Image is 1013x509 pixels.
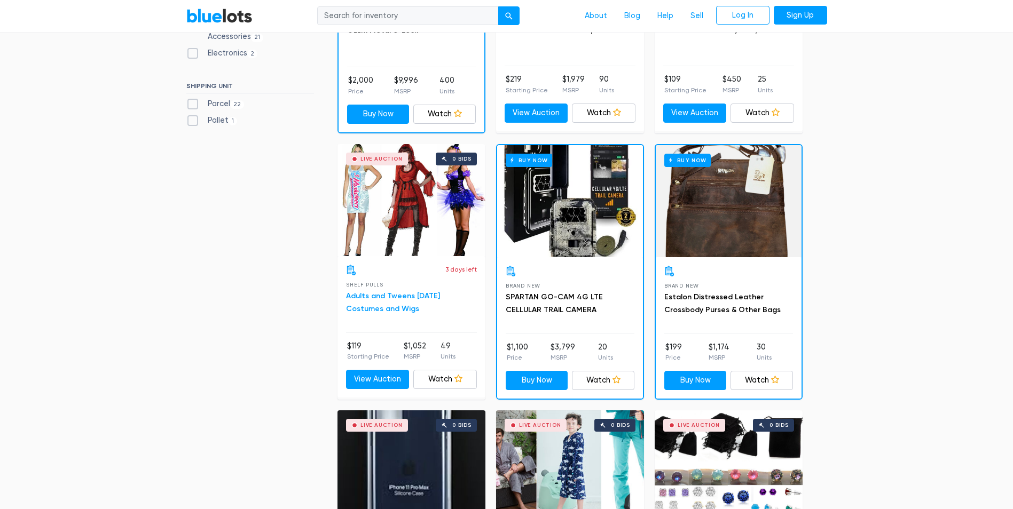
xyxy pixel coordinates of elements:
a: View Auction [663,104,727,123]
a: BlueLots [186,8,253,23]
a: SPARTAN GO-CAM 4G LTE CELLULAR TRAIL CAMERA [506,292,603,314]
span: 21 [251,34,264,42]
p: MSRP [551,353,575,362]
div: 0 bids [769,423,789,428]
input: Search for inventory [317,6,499,26]
a: Watch [572,104,635,123]
li: 25 [758,74,773,95]
p: MSRP [404,352,426,361]
a: Watch [731,371,793,390]
li: 20 [598,341,613,363]
a: Activewear Pants by BodySmart [663,25,781,34]
a: Log In [716,6,769,25]
a: Adults and Tweens [DATE] Costumes and Wigs [346,291,440,313]
p: MSRP [709,353,729,362]
li: $1,979 [562,74,585,95]
li: $3,799 [551,341,575,363]
a: Sell [682,6,712,26]
a: Watch [413,370,477,389]
p: Price [665,353,682,362]
a: About [576,6,616,26]
p: Starting Price [506,85,548,95]
li: $1,052 [404,340,426,362]
a: Estalon Distressed Leather Crossbody Purses & Other Bags [664,292,781,314]
p: Units [599,85,614,95]
p: Units [758,85,773,95]
div: Live Auction [360,423,403,428]
a: Buy Now [347,105,410,124]
li: $450 [723,74,741,95]
p: MSRP [562,85,585,95]
p: Price [348,86,373,96]
p: MSRP [394,86,418,96]
h6: SHIPPING UNIT [186,82,314,94]
li: $119 [347,340,389,362]
li: 90 [599,74,614,95]
div: 0 bids [452,423,472,428]
p: 3 days left [445,265,477,274]
li: $1,100 [507,341,528,363]
p: Units [757,353,772,362]
a: Sign Up [774,6,827,25]
label: Electronics [186,47,258,59]
a: View Auction [346,370,410,389]
span: 22 [230,100,245,109]
span: Brand New [664,283,699,289]
h6: Buy Now [506,154,552,167]
li: $199 [665,341,682,363]
li: 30 [757,341,772,363]
a: Ozzm Metal U-Lock [347,26,418,35]
div: Live Auction [519,423,561,428]
a: Buy Now [664,371,727,390]
li: $2,000 [348,75,373,96]
p: Starting Price [664,85,706,95]
p: Units [441,352,456,361]
a: Blog [616,6,649,26]
a: View Auction [505,104,568,123]
div: Live Auction [678,423,720,428]
p: Units [439,86,454,96]
p: Units [598,353,613,362]
div: 0 bids [452,156,472,162]
a: Watch [572,371,634,390]
a: Help [649,6,682,26]
p: Starting Price [347,352,389,361]
a: Buy Now [497,145,643,257]
span: Brand New [506,283,540,289]
span: 2 [247,50,258,58]
p: MSRP [723,85,741,95]
li: $109 [664,74,706,95]
li: $219 [506,74,548,95]
p: Price [507,353,528,362]
a: Watch [413,105,476,124]
a: Live Auction 0 bids [337,144,485,256]
div: 0 bids [611,423,630,428]
li: 400 [439,75,454,96]
li: $9,996 [394,75,418,96]
label: Pallet [186,115,238,126]
div: Live Auction [360,156,403,162]
label: Parcel [186,98,245,110]
span: 1 [229,117,238,125]
a: Buy Now [506,371,568,390]
a: Straw Panama Wind Rope Hats [505,25,619,34]
h6: Buy Now [664,154,711,167]
li: $1,174 [709,341,729,363]
a: Buy Now [656,145,802,257]
span: Shelf Pulls [346,282,383,288]
a: Watch [731,104,794,123]
li: 49 [441,340,456,362]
